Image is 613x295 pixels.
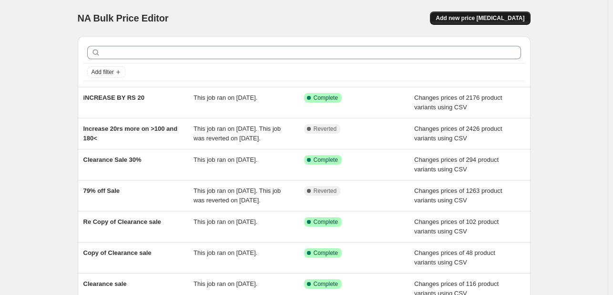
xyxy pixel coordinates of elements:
[436,14,524,22] span: Add new price [MEDICAL_DATA]
[194,125,281,142] span: This job ran on [DATE]. This job was reverted on [DATE].
[194,280,257,287] span: This job ran on [DATE].
[314,94,338,102] span: Complete
[83,249,152,256] span: Copy of Clearance sale
[314,156,338,164] span: Complete
[314,125,337,133] span: Reverted
[194,218,257,225] span: This job ran on [DATE].
[83,280,127,287] span: Clearance sale
[194,156,257,163] span: This job ran on [DATE].
[314,280,338,288] span: Complete
[194,249,257,256] span: This job ran on [DATE].
[414,94,502,111] span: Changes prices of 2176 product variants using CSV
[414,218,499,235] span: Changes prices of 102 product variants using CSV
[194,94,257,101] span: This job ran on [DATE].
[314,187,337,195] span: Reverted
[83,125,178,142] span: Increase 20rs more on >100 and 180<
[83,94,144,101] span: iNCREASE BY RS 20
[83,187,120,194] span: 79% off Sale
[78,13,169,23] span: NA Bulk Price Editor
[83,156,142,163] span: Clearance Sale 30%
[194,187,281,204] span: This job ran on [DATE]. This job was reverted on [DATE].
[414,187,502,204] span: Changes prices of 1263 product variants using CSV
[414,156,499,173] span: Changes prices of 294 product variants using CSV
[314,218,338,226] span: Complete
[92,68,114,76] span: Add filter
[87,66,125,78] button: Add filter
[430,11,530,25] button: Add new price [MEDICAL_DATA]
[314,249,338,257] span: Complete
[414,249,495,266] span: Changes prices of 48 product variants using CSV
[83,218,161,225] span: Re Copy of Clearance sale
[414,125,502,142] span: Changes prices of 2426 product variants using CSV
